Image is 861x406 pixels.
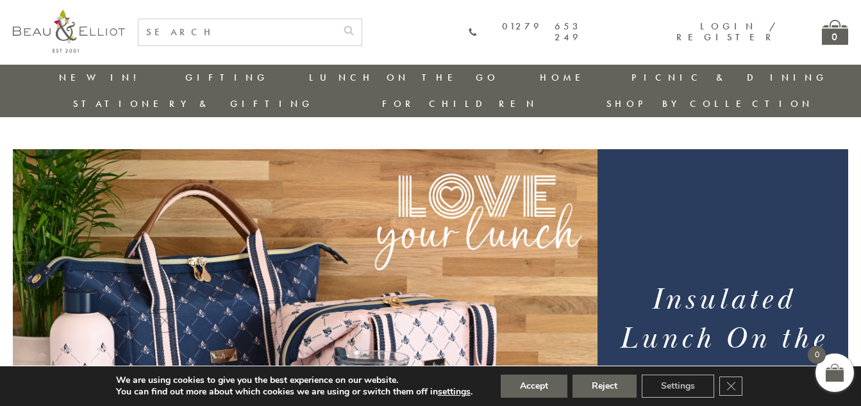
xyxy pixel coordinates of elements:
[138,19,336,45] input: SEARCH
[606,97,814,110] a: Shop by collection
[676,20,777,44] a: Login / Register
[382,97,538,110] a: For Children
[610,280,836,398] h1: Insulated Lunch On the Go
[185,71,269,84] a: Gifting
[631,71,828,84] a: Picnic & Dining
[59,71,145,84] a: New in!
[540,71,591,84] a: Home
[116,386,472,398] p: You can find out more about which cookies we are using or switch them off in .
[822,20,848,45] a: 0
[501,375,567,398] button: Accept
[719,377,742,396] button: Close GDPR Cookie Banner
[116,375,472,386] p: We are using cookies to give you the best experience on our website.
[469,21,581,44] a: 01279 653 249
[309,71,499,84] a: Lunch On The Go
[808,346,826,364] span: 0
[642,375,714,398] button: Settings
[73,97,313,110] a: Stationery & Gifting
[573,375,637,398] button: Reject
[438,386,471,398] button: settings
[13,10,125,53] img: logo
